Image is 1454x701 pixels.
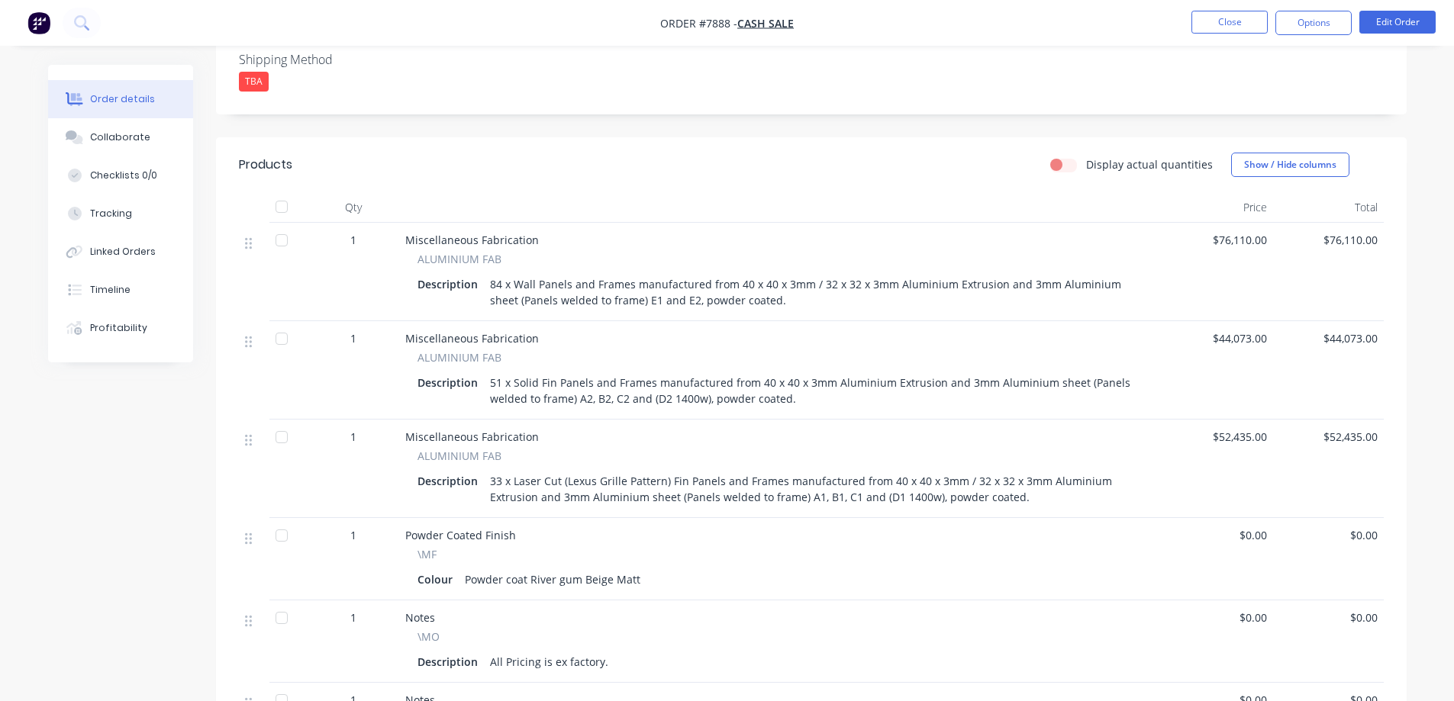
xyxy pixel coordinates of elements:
span: $76,110.00 [1279,232,1378,248]
div: Description [418,371,484,394]
span: \MF [418,546,437,562]
span: Order #7888 - [660,16,737,31]
span: 1 [350,232,356,248]
div: Description [418,470,484,492]
div: Order details [90,92,155,106]
span: 1 [350,330,356,346]
button: Close [1191,11,1268,34]
label: Shipping Method [239,50,430,69]
div: Collaborate [90,130,150,144]
button: Edit Order [1359,11,1436,34]
button: Options [1275,11,1352,35]
label: Display actual quantities [1086,156,1213,172]
span: $44,073.00 [1279,330,1378,346]
span: ALUMINIUM FAB [418,448,501,464]
div: Timeline [90,283,131,297]
a: Cash Sale [737,16,794,31]
button: Linked Orders [48,233,193,271]
div: Tracking [90,207,132,220]
span: 1 [350,429,356,445]
button: Show / Hide columns [1231,153,1349,177]
div: Profitability [90,321,147,335]
span: \MO [418,629,440,645]
span: $44,073.00 [1169,330,1267,346]
span: $0.00 [1169,609,1267,625]
span: Powder Coated Finish [405,528,516,542]
button: Timeline [48,271,193,309]
span: $76,110.00 [1169,232,1267,248]
div: Linked Orders [90,245,156,259]
span: Miscellaneous Fabrication [405,429,539,444]
div: Description [418,273,484,295]
div: Checklists 0/0 [90,169,157,182]
span: $52,435.00 [1279,429,1378,445]
span: $0.00 [1279,527,1378,543]
div: Total [1273,192,1384,223]
span: $52,435.00 [1169,429,1267,445]
div: TBA [239,72,269,92]
span: 1 [350,609,356,625]
span: Miscellaneous Fabrication [405,331,539,346]
button: Collaborate [48,118,193,156]
div: Colour [418,568,459,590]
div: Price [1162,192,1273,223]
span: Notes [405,610,435,625]
div: 51 x Solid Fin Panels and Frames manufactured from 40 x 40 x 3mm Aluminium Extrusion and 3mm Alum... [484,371,1144,410]
div: Description [418,651,484,673]
span: 1 [350,527,356,543]
span: ALUMINIUM FAB [418,251,501,267]
button: Profitability [48,309,193,347]
div: 84 x Wall Panels and Frames manufactured from 40 x 40 x 3mm / 32 x 32 x 3mm Aluminium Extrusion a... [484,273,1144,311]
img: Factory [27,11,50,34]
span: $0.00 [1279,609,1378,625]
span: $0.00 [1169,527,1267,543]
span: Miscellaneous Fabrication [405,233,539,247]
button: Order details [48,80,193,118]
button: Checklists 0/0 [48,156,193,195]
div: 33 x Laser Cut (Lexus Grille Pattern) Fin Panels and Frames manufactured from 40 x 40 x 3mm / 32 ... [484,470,1144,508]
button: Tracking [48,195,193,233]
div: Powder coat River gum Beige Matt [459,568,646,590]
div: Qty [308,192,399,223]
div: All Pricing is ex factory. [484,651,614,673]
div: Products [239,156,292,174]
span: ALUMINIUM FAB [418,349,501,365]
